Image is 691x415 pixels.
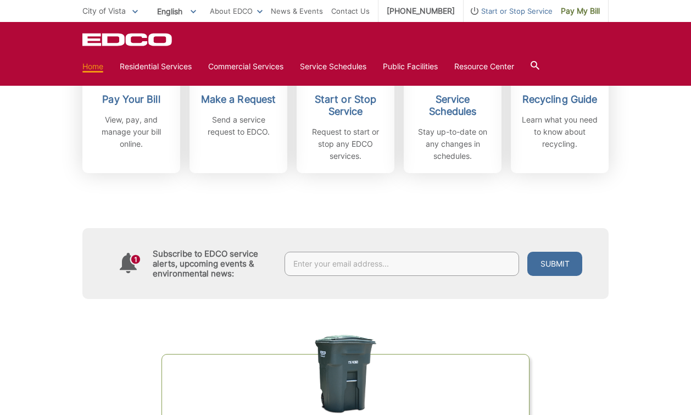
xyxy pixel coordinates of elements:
[285,252,519,276] input: Enter your email address...
[82,6,126,15] span: City of Vista
[454,60,514,73] a: Resource Center
[153,249,274,279] h4: Subscribe to EDCO service alerts, upcoming events & environmental news:
[91,93,172,106] h2: Pay Your Bill
[383,60,438,73] a: Public Facilities
[198,114,279,138] p: Send a service request to EDCO.
[271,5,323,17] a: News & Events
[149,2,204,20] span: English
[519,114,600,150] p: Learn what you need to know about recycling.
[404,27,501,173] a: Service Schedules Stay up-to-date on any changes in schedules.
[412,93,493,118] h2: Service Schedules
[120,60,192,73] a: Residential Services
[305,126,386,162] p: Request to start or stop any EDCO services.
[208,60,283,73] a: Commercial Services
[210,5,263,17] a: About EDCO
[82,60,103,73] a: Home
[511,27,609,173] a: Recycling Guide Learn what you need to know about recycling.
[82,27,180,173] a: Pay Your Bill View, pay, and manage your bill online.
[305,93,386,118] h2: Start or Stop Service
[527,252,582,276] button: Submit
[412,126,493,162] p: Stay up-to-date on any changes in schedules.
[198,93,279,106] h2: Make a Request
[190,27,287,173] a: Make a Request Send a service request to EDCO.
[519,93,600,106] h2: Recycling Guide
[91,114,172,150] p: View, pay, and manage your bill online.
[331,5,370,17] a: Contact Us
[561,5,600,17] span: Pay My Bill
[300,60,366,73] a: Service Schedules
[82,33,174,46] a: EDCD logo. Return to the homepage.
